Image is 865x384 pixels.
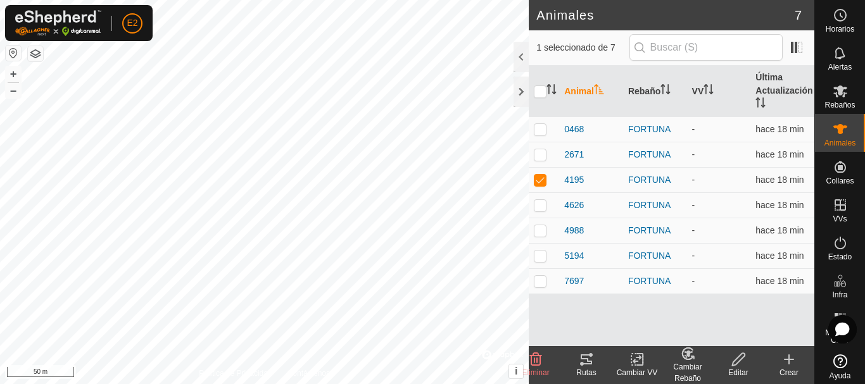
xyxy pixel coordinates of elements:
[824,101,855,109] span: Rebaños
[546,86,557,96] p-sorticon: Activar para ordenar
[564,123,584,136] span: 0468
[6,83,21,98] button: –
[818,329,862,344] span: Mapa de Calor
[561,367,612,378] div: Rutas
[559,66,623,117] th: Animal
[564,249,584,263] span: 5194
[828,253,852,261] span: Estado
[755,149,804,159] span: 27 ago 2025, 20:34
[536,41,629,54] span: 1 seleccionado de 7
[692,124,695,134] app-display-virtual-paddock-transition: -
[830,372,851,380] span: Ayuda
[833,215,847,223] span: VVs
[127,16,137,30] span: E2
[755,225,804,235] span: 27 ago 2025, 20:34
[287,368,330,379] a: Contáctenos
[755,99,766,109] p-sorticon: Activar para ordenar
[564,148,584,161] span: 2671
[564,173,584,187] span: 4195
[536,8,795,23] h2: Animales
[692,225,695,235] app-display-virtual-paddock-transition: -
[629,34,783,61] input: Buscar (S)
[564,224,584,237] span: 4988
[628,275,682,288] div: FORTUNA
[623,66,687,117] th: Rebaño
[755,200,804,210] span: 27 ago 2025, 20:34
[628,224,682,237] div: FORTUNA
[828,63,852,71] span: Alertas
[199,368,272,379] a: Política de Privacidad
[755,251,804,261] span: 27 ago 2025, 20:34
[713,367,764,378] div: Editar
[594,86,604,96] p-sorticon: Activar para ordenar
[628,123,682,136] div: FORTUNA
[764,367,814,378] div: Crear
[15,10,101,36] img: Logo Gallagher
[628,249,682,263] div: FORTUNA
[826,25,854,33] span: Horarios
[522,368,549,377] span: Eliminar
[692,276,695,286] app-display-virtual-paddock-transition: -
[628,148,682,161] div: FORTUNA
[628,173,682,187] div: FORTUNA
[28,46,43,61] button: Capas del Mapa
[687,66,751,117] th: VV
[660,86,671,96] p-sorticon: Activar para ordenar
[564,275,584,288] span: 7697
[509,364,523,378] button: i
[692,149,695,159] app-display-virtual-paddock-transition: -
[750,66,814,117] th: Última Actualización
[6,46,21,61] button: Restablecer Mapa
[795,6,802,25] span: 7
[515,366,517,376] span: i
[662,361,713,384] div: Cambiar Rebaño
[692,200,695,210] app-display-virtual-paddock-transition: -
[824,139,856,147] span: Animales
[612,367,662,378] div: Cambiar VV
[755,276,804,286] span: 27 ago 2025, 20:34
[692,251,695,261] app-display-virtual-paddock-transition: -
[564,199,584,212] span: 4626
[704,86,714,96] p-sorticon: Activar para ordenar
[6,66,21,82] button: +
[826,177,854,185] span: Collares
[755,124,804,134] span: 27 ago 2025, 20:34
[832,291,847,299] span: Infra
[755,175,804,185] span: 27 ago 2025, 20:34
[628,199,682,212] div: FORTUNA
[692,175,695,185] app-display-virtual-paddock-transition: -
